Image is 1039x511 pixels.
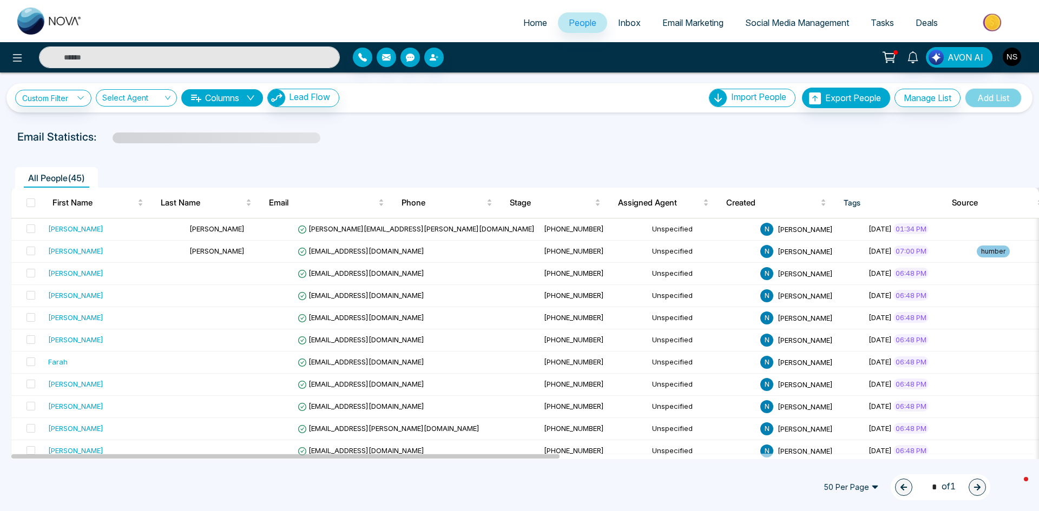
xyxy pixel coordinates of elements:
td: Unspecified [648,285,756,307]
span: [EMAIL_ADDRESS][DOMAIN_NAME] [298,402,424,410]
span: N [760,289,773,302]
span: Phone [402,196,484,209]
span: Lead Flow [289,91,330,102]
span: [DATE] [869,402,892,410]
span: [EMAIL_ADDRESS][DOMAIN_NAME] [298,247,424,255]
div: [PERSON_NAME] [48,223,103,234]
span: 06:48 PM [893,312,929,323]
a: People [558,12,607,33]
th: Stage [501,188,609,218]
span: 06:48 PM [893,379,929,389]
span: of 1 [925,480,956,494]
span: [PHONE_NUMBER] [544,380,604,388]
td: Unspecified [648,329,756,351]
span: [EMAIL_ADDRESS][PERSON_NAME][DOMAIN_NAME] [298,424,479,433]
span: [DATE] [869,424,892,433]
span: Last Name [161,196,244,209]
span: Inbox [618,17,641,28]
span: Email [269,196,376,209]
div: [PERSON_NAME] [48,379,103,389]
span: N [760,267,773,280]
span: Import People [731,91,786,102]
iframe: Intercom live chat [1002,474,1028,500]
div: [PERSON_NAME] [48,268,103,278]
span: N [760,422,773,435]
a: Lead FlowLead Flow [263,89,339,107]
span: Stage [510,196,593,209]
span: [PHONE_NUMBER] [544,335,604,344]
span: 07:00 PM [893,245,929,256]
span: N [760,223,773,236]
button: Lead Flow [267,89,339,107]
span: [PHONE_NUMBER] [544,313,604,322]
td: Unspecified [648,351,756,374]
span: N [760,245,773,258]
span: Home [523,17,547,28]
span: N [760,378,773,391]
span: [PHONE_NUMBER] [544,357,604,366]
td: Unspecified [648,396,756,418]
span: [PERSON_NAME] [778,357,833,366]
span: N [760,400,773,413]
span: [PHONE_NUMBER] [544,269,604,277]
span: N [760,334,773,347]
span: [PERSON_NAME] [778,313,833,322]
th: First Name [44,188,152,218]
span: [EMAIL_ADDRESS][DOMAIN_NAME] [298,446,424,455]
p: Email Statistics: [17,129,96,145]
a: Social Media Management [734,12,860,33]
td: Unspecified [648,374,756,396]
span: [DATE] [869,357,892,366]
span: 01:34 PM [893,223,929,234]
span: [PHONE_NUMBER] [544,424,604,433]
span: [PERSON_NAME] [778,269,833,277]
span: 06:48 PM [893,334,929,345]
a: Custom Filter [15,90,91,107]
td: Unspecified [648,440,756,462]
span: 06:48 PM [893,401,929,412]
button: Export People [802,88,890,108]
span: All People ( 45 ) [24,172,89,183]
div: [PERSON_NAME] [48,334,103,345]
button: Manage List [895,89,961,107]
span: N [760,444,773,457]
span: [PERSON_NAME][EMAIL_ADDRESS][PERSON_NAME][DOMAIN_NAME] [298,224,535,233]
span: 50 Per Page [816,479,886,496]
span: [PERSON_NAME] [778,380,833,388]
div: [PERSON_NAME] [48,445,103,456]
span: Source [952,196,1035,209]
a: Home [512,12,558,33]
span: [PHONE_NUMBER] [544,402,604,410]
span: [EMAIL_ADDRESS][DOMAIN_NAME] [298,380,424,388]
span: [PERSON_NAME] [778,402,833,410]
th: Email [260,188,393,218]
span: [PHONE_NUMBER] [544,224,604,233]
span: Created [726,196,818,209]
span: [PERSON_NAME] [189,247,245,255]
span: [EMAIL_ADDRESS][DOMAIN_NAME] [298,269,424,277]
span: 06:48 PM [893,423,929,434]
span: [DATE] [869,446,892,455]
button: Columnsdown [181,89,263,107]
th: Phone [393,188,501,218]
span: [DATE] [869,247,892,255]
span: [DATE] [869,269,892,277]
span: [PHONE_NUMBER] [544,291,604,300]
span: [DATE] [869,313,892,322]
span: First Name [52,196,135,209]
div: [PERSON_NAME] [48,423,103,434]
a: Inbox [607,12,652,33]
div: [PERSON_NAME] [48,245,103,256]
td: Unspecified [648,241,756,263]
span: [PERSON_NAME] [778,224,833,233]
span: down [246,94,255,102]
span: N [760,356,773,369]
span: [EMAIL_ADDRESS][DOMAIN_NAME] [298,291,424,300]
span: 06:48 PM [893,356,929,367]
span: AVON AI [948,51,983,64]
span: [EMAIL_ADDRESS][DOMAIN_NAME] [298,357,424,366]
td: Unspecified [648,263,756,285]
span: [PERSON_NAME] [778,247,833,255]
a: Tasks [860,12,905,33]
span: [DATE] [869,291,892,300]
